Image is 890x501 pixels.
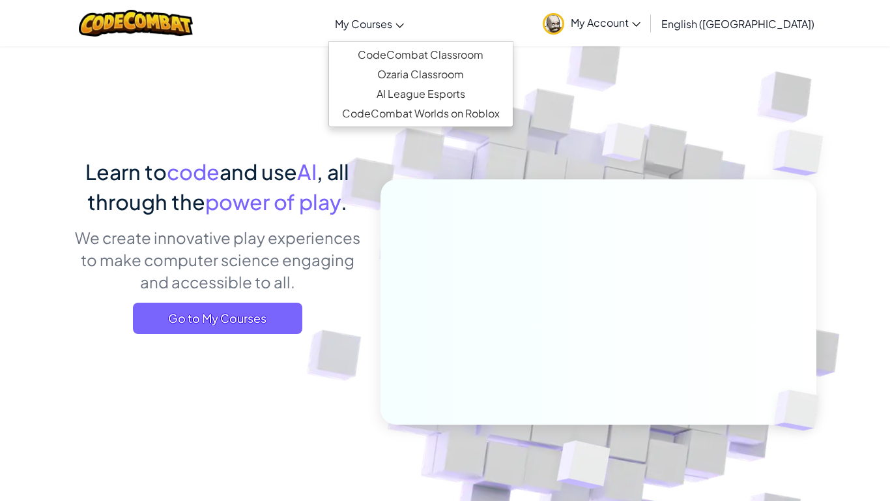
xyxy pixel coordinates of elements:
[167,159,220,185] span: code
[578,97,672,194] img: Overlap cubes
[205,189,341,215] span: power of play
[571,16,640,29] span: My Account
[329,65,513,84] a: Ozaria Classroom
[85,159,167,185] span: Learn to
[655,6,821,41] a: English ([GEOGRAPHIC_DATA])
[543,13,564,35] img: avatar
[297,159,317,185] span: AI
[220,159,297,185] span: and use
[329,45,513,65] a: CodeCombat Classroom
[329,84,513,104] a: AI League Esports
[536,3,647,44] a: My Account
[747,98,859,208] img: Overlap cubes
[79,10,193,37] img: CodeCombat logo
[328,6,410,41] a: My Courses
[74,226,361,293] p: We create innovative play experiences to make computer science engaging and accessible to all.
[329,104,513,123] a: CodeCombat Worlds on Roblox
[341,189,347,215] span: .
[753,363,850,458] img: Overlap cubes
[335,17,392,31] span: My Courses
[133,303,302,334] a: Go to My Courses
[661,17,814,31] span: English ([GEOGRAPHIC_DATA])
